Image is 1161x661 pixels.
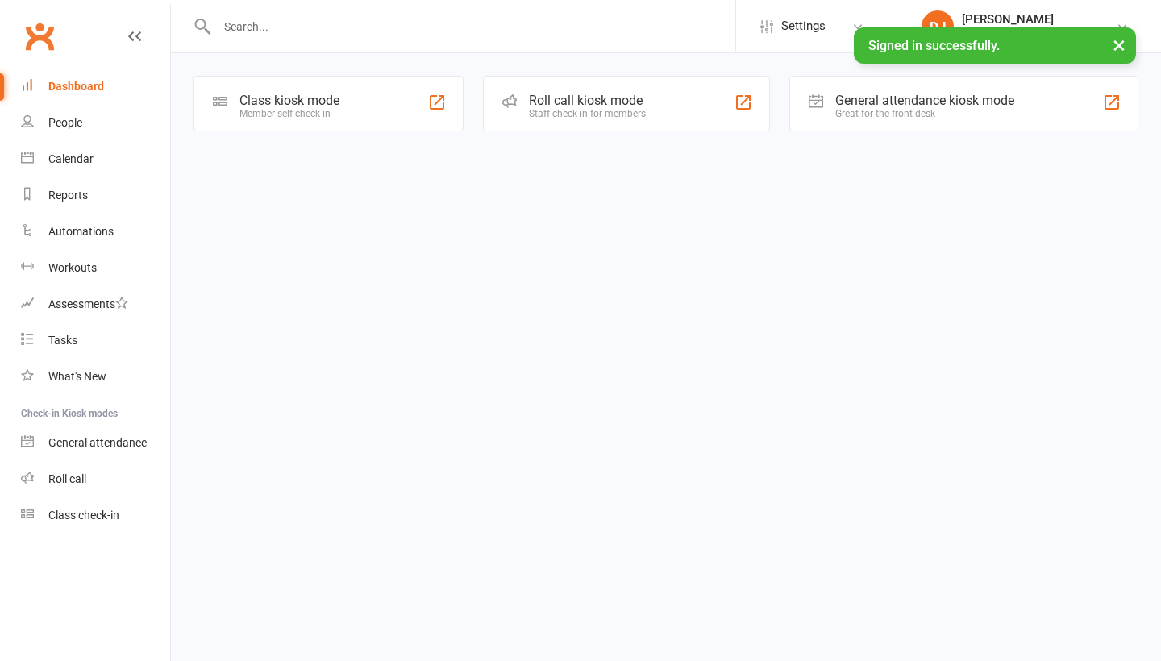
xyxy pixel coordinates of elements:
[48,436,147,449] div: General attendance
[48,472,86,485] div: Roll call
[21,461,170,497] a: Roll call
[21,69,170,105] a: Dashboard
[212,15,735,38] input: Search...
[962,27,1116,41] div: Bulldog Gym Castle Hill Pty Ltd
[835,108,1014,119] div: Great for the front desk
[868,38,1000,53] span: Signed in successfully.
[1105,27,1134,62] button: ×
[48,116,82,129] div: People
[21,359,170,395] a: What's New
[48,261,97,274] div: Workouts
[21,286,170,322] a: Assessments
[922,10,954,43] div: DJ
[21,214,170,250] a: Automations
[48,189,88,202] div: Reports
[21,322,170,359] a: Tasks
[962,12,1116,27] div: [PERSON_NAME]
[48,152,94,165] div: Calendar
[48,225,114,238] div: Automations
[835,93,1014,108] div: General attendance kiosk mode
[239,108,339,119] div: Member self check-in
[48,334,77,347] div: Tasks
[48,370,106,383] div: What's New
[48,509,119,522] div: Class check-in
[21,425,170,461] a: General attendance kiosk mode
[21,177,170,214] a: Reports
[21,497,170,534] a: Class kiosk mode
[529,93,646,108] div: Roll call kiosk mode
[19,16,60,56] a: Clubworx
[529,108,646,119] div: Staff check-in for members
[781,8,826,44] span: Settings
[21,141,170,177] a: Calendar
[21,250,170,286] a: Workouts
[48,80,104,93] div: Dashboard
[239,93,339,108] div: Class kiosk mode
[48,297,128,310] div: Assessments
[21,105,170,141] a: People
